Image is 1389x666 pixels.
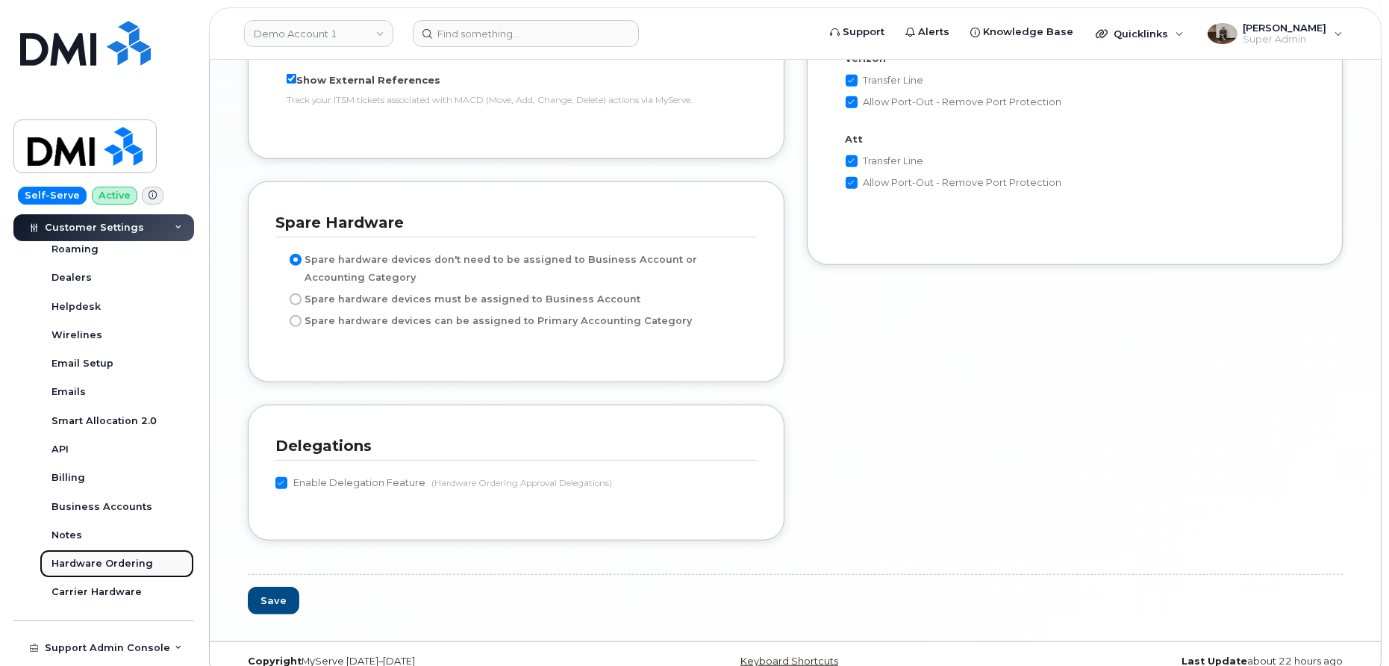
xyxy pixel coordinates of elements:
input: Show External References [287,74,296,84]
input: Enable Delegation Feature [275,477,287,489]
h3: Spare Hardware [275,213,746,233]
label: Spare hardware devices don't need to be assigned to Business Account or Accounting Category [287,251,734,287]
button: Save [248,587,299,614]
span: Knowledge Base [983,25,1073,40]
div: Quicklinks [1085,19,1194,49]
span: Alerts [918,25,949,40]
label: Transfer Line [846,152,924,170]
input: Allow Port-Out - Remove Port Protection [846,96,858,108]
a: Alerts [895,17,960,47]
label: Spare hardware devices must be assigned to Business Account [287,290,640,308]
div: User avatar [1208,19,1237,49]
label: Att [846,132,864,146]
a: Support [820,17,895,47]
input: Find something... [413,20,639,47]
input: Spare hardware devices can be assigned to Primary Accounting Category [290,315,302,327]
label: Allow Port-Out - Remove Port Protection [846,174,1062,192]
span: Super Admin [1243,34,1327,46]
small: (Hardware Ordering Approval Delegations) [431,478,612,488]
input: Spare hardware devices must be assigned to Business Account [290,293,302,305]
a: Demo Account 1 [244,20,393,47]
img: User avatar [1208,23,1237,44]
label: Transfer Line [846,72,924,90]
input: Allow Port-Out - Remove Port Protection [846,177,858,189]
span: Quicklinks [1114,28,1168,40]
input: Spare hardware devices don't need to be assigned to Business Account or Accounting Category [290,254,302,266]
a: Knowledge Base [960,17,1084,47]
h3: Delegations [275,436,746,456]
input: Transfer Line [846,155,858,167]
label: Enable Delegation Feature [275,474,425,492]
label: Allow Port-Out - Remove Port Protection [846,93,1062,111]
label: Spare hardware devices can be assigned to Primary Accounting Category [287,312,692,330]
span: Support [843,25,884,40]
span: [PERSON_NAME] [1243,22,1327,34]
small: Track your ITSM tickets associated with MACD (Move, Add, Change, Delete) actions via MyServe. [287,94,693,105]
input: Transfer Line [846,75,858,87]
div: Spencer Witter [1197,19,1353,49]
label: Show External References [287,71,440,87]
